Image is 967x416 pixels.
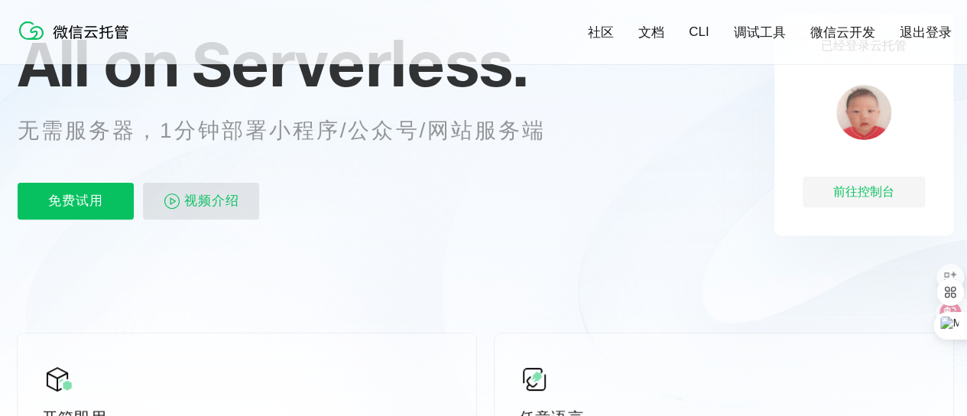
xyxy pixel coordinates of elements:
[900,24,952,41] a: 退出登录
[184,183,239,219] span: 视频介绍
[803,177,925,207] div: 前往控制台
[18,183,134,219] p: 免费试用
[638,24,664,41] a: 文档
[16,35,138,48] a: 微信云托管
[18,115,574,146] p: 无需服务器，1分钟部署小程序/公众号/网站服务端
[734,24,786,41] a: 调试工具
[163,192,181,210] img: video_play.svg
[588,24,614,41] a: 社区
[16,15,138,46] img: 微信云托管
[810,24,875,41] a: 微信云开发
[689,24,709,40] a: CLI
